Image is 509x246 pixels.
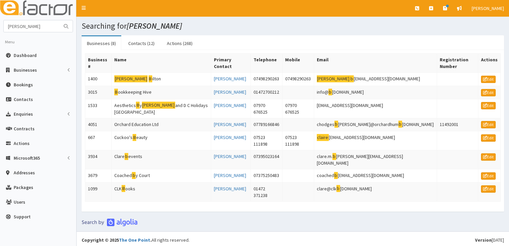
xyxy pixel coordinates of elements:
[214,172,246,178] a: [PERSON_NAME]
[136,102,140,109] mark: B
[14,155,40,161] span: Microsoft365
[85,182,112,201] td: 1099
[481,89,496,96] a: Edit
[251,169,282,183] td: 07375250483
[478,54,500,73] th: Actions
[251,150,282,169] td: 07395023164
[481,121,496,128] a: Edit
[85,131,112,150] td: 667
[14,111,33,117] span: Enquiries
[142,102,175,109] mark: [PERSON_NAME]
[112,99,211,118] td: Aesthetics y and D C Holidays [GEOGRAPHIC_DATA]
[475,237,504,243] div: [DATE]
[127,21,182,31] i: [PERSON_NAME]
[214,153,246,159] a: [PERSON_NAME]
[314,99,437,118] td: [EMAIL_ADDRESS][DOMAIN_NAME]
[82,218,138,226] img: search-by-algolia-light-background.png
[211,54,251,73] th: Primary Contact
[85,54,112,73] th: Business #
[214,102,246,108] a: [PERSON_NAME]
[122,185,125,192] mark: B
[14,96,33,102] span: Contacts
[112,131,211,150] td: Cuckoo's eauty
[328,89,332,96] mark: b
[4,20,60,32] input: Search...
[472,5,504,11] span: [PERSON_NAME]
[112,54,211,73] th: Name
[314,131,437,150] td: [EMAIL_ADDRESS][DOMAIN_NAME]
[214,134,246,140] a: [PERSON_NAME]
[14,67,37,73] span: Businesses
[82,36,121,50] a: Businesses (8)
[334,172,338,179] mark: b
[251,182,282,201] td: 01472 371238
[282,54,314,73] th: Mobile
[437,118,478,131] td: 11492001
[314,54,437,73] th: Email
[162,36,198,50] a: Actions (268)
[14,52,37,58] span: Dashboard
[282,73,314,86] td: 07498290263
[214,89,246,95] a: [PERSON_NAME]
[14,214,31,220] span: Support
[251,73,282,86] td: 07498290263
[350,75,354,82] mark: b
[14,126,35,132] span: Contracts
[82,22,504,30] h1: Searching for
[317,134,329,141] mark: claire
[14,82,33,88] span: Bookings
[251,86,282,99] td: 01472700212
[149,75,152,82] mark: B
[398,121,402,128] mark: b
[481,134,496,142] a: Edit
[314,169,437,183] td: coached [EMAIL_ADDRESS][DOMAIN_NAME]
[481,185,496,193] a: Edit
[112,118,211,131] td: Orchard Education Ltd
[317,75,350,82] mark: [PERSON_NAME]
[85,118,112,131] td: 4051
[114,75,148,82] mark: [PERSON_NAME]
[123,36,160,50] a: Contacts (12)
[112,73,211,86] td: ilton
[14,140,30,146] span: Actions
[112,169,211,183] td: Coached y Court
[82,237,152,243] strong: Copyright © 2025 .
[133,134,136,141] mark: B
[85,99,112,118] td: 1533
[334,121,338,128] mark: b
[125,153,128,160] mark: b
[85,169,112,183] td: 3679
[112,182,211,201] td: CLK ooks
[481,76,496,83] a: Edit
[112,150,211,169] td: Clare events
[85,86,112,99] td: 3015
[214,121,246,127] a: [PERSON_NAME]
[14,184,33,190] span: Packages
[336,185,340,192] mark: b
[481,153,496,161] a: Edit
[314,150,437,169] td: clare.m. [PERSON_NAME][EMAIL_ADDRESS][DOMAIN_NAME]
[214,186,246,192] a: [PERSON_NAME]
[481,102,496,109] a: Edit
[481,172,496,180] a: Edit
[314,73,437,86] td: [EMAIL_ADDRESS][DOMAIN_NAME]
[132,172,136,179] mark: b
[112,86,211,99] td: ookkeeping Hive
[475,237,492,243] b: Version
[251,118,282,131] td: 07789166846
[437,54,478,73] th: Registration Number
[85,150,112,169] td: 3934
[114,89,118,96] mark: B
[85,73,112,86] td: 1400
[314,86,437,99] td: info@ [DOMAIN_NAME]
[251,99,282,118] td: 07970 676525
[14,170,35,176] span: Addresses
[119,237,150,243] a: The One Point
[251,131,282,150] td: 07523 111898
[214,76,246,82] a: [PERSON_NAME]
[282,99,314,118] td: 07970 676525
[282,131,314,150] td: 07523 111898
[14,199,25,205] span: Users
[314,182,437,201] td: clare@clk [DOMAIN_NAME]
[314,118,437,131] td: chodges [PERSON_NAME]@orchardhum [DOMAIN_NAME]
